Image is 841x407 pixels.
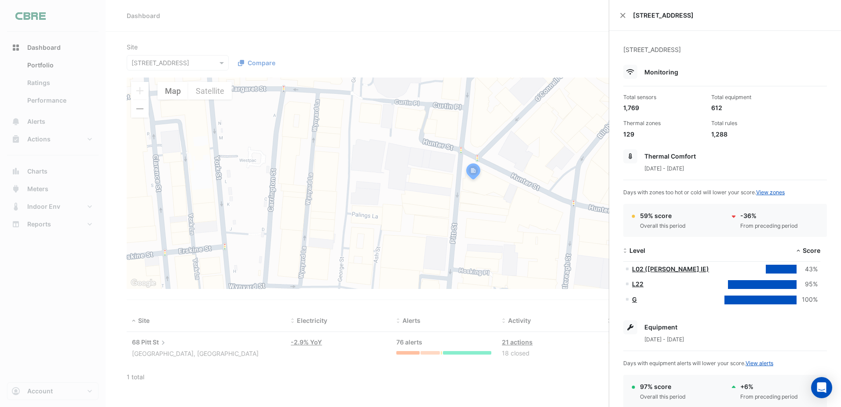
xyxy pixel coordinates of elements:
div: Open Intercom Messenger [811,377,832,398]
div: From preceding period [740,222,798,230]
span: Monitoring [644,68,678,76]
div: [STREET_ADDRESS] [623,45,827,65]
a: G [632,296,637,303]
span: Thermal Comfort [644,152,696,160]
div: 43% [797,264,818,274]
div: Thermal zones [623,119,704,127]
a: View alerts [746,360,773,366]
div: Overall this period [640,222,686,230]
span: [STREET_ADDRESS] [633,11,830,20]
div: 59% score [640,211,686,220]
div: Total sensors [623,93,704,101]
div: -36% [740,211,798,220]
div: Total rules [711,119,792,127]
div: Total equipment [711,93,792,101]
div: 1,288 [711,129,792,139]
span: [DATE] - [DATE] [644,336,684,343]
div: 129 [623,129,704,139]
span: Score [803,247,820,254]
div: From preceding period [740,393,798,401]
div: Overall this period [640,393,686,401]
div: 100% [797,295,818,305]
div: 1,769 [623,103,704,112]
div: 95% [797,279,818,289]
span: Days with zones too hot or cold will lower your score. [623,189,785,196]
span: Equipment [644,323,677,331]
div: 612 [711,103,792,112]
div: 97% score [640,382,686,391]
span: Days with equipment alerts will lower your score. [623,360,773,366]
a: View zones [756,189,785,196]
div: + 6% [740,382,798,391]
a: L02 ([PERSON_NAME] IE) [632,265,709,273]
span: Level [629,247,645,254]
button: Close [620,12,626,18]
span: [DATE] - [DATE] [644,165,684,172]
a: L22 [632,280,644,288]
